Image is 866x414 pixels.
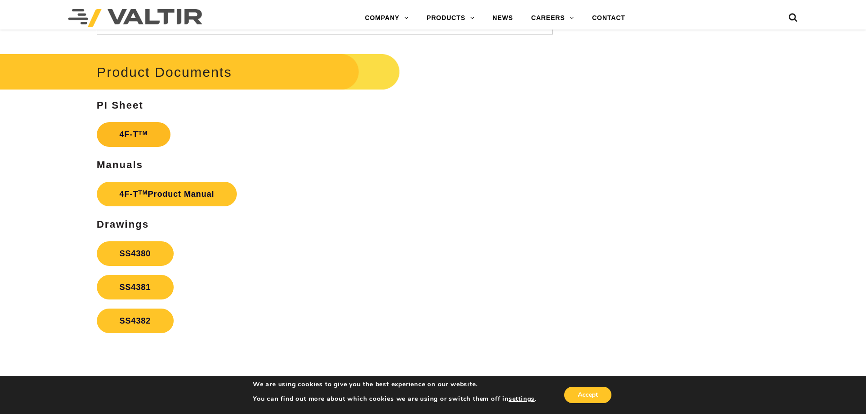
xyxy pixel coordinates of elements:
strong: Drawings [97,219,149,230]
button: Accept [564,387,611,403]
sup: TM [138,130,148,136]
sup: TM [138,189,148,196]
a: SS4382 [97,309,174,333]
a: PRODUCTS [418,9,484,27]
a: SS4381 [97,275,174,299]
button: settings [509,395,535,403]
img: Valtir [68,9,202,27]
a: NEWS [483,9,522,27]
p: We are using cookies to give you the best experience on our website. [253,380,536,389]
a: 4F-TTM [97,122,170,147]
a: COMPANY [356,9,418,27]
a: CAREERS [522,9,583,27]
a: 4F-TTMProduct Manual [97,182,237,206]
strong: PI Sheet [97,100,144,111]
strong: Manuals [97,159,143,170]
a: CONTACT [583,9,634,27]
a: SS4380 [97,241,174,266]
p: You can find out more about which cookies we are using or switch them off in . [253,395,536,403]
